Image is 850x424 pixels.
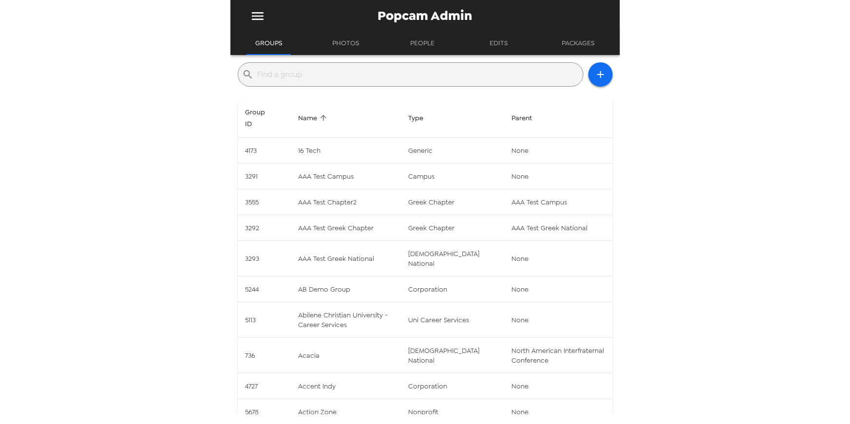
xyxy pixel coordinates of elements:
td: 5244 [238,277,291,302]
td: 3293 [238,241,291,277]
td: AAA Test Campus [504,189,613,215]
td: Accent Indy [290,373,400,399]
td: None [504,302,613,338]
td: Acacia [290,338,400,373]
button: Groups [246,32,291,55]
td: 3292 [238,215,291,241]
td: AAA Test Greek National [290,241,400,277]
button: Photos [323,32,368,55]
span: Sort [298,112,330,124]
td: AAA Test Greek Chapter [290,215,400,241]
td: 16 Tech [290,138,400,164]
td: None [504,373,613,399]
span: Cannot sort by this property [512,112,545,124]
td: AAA Test Greek National [504,215,613,241]
td: 736 [238,338,291,373]
td: North American Interfraternal Conference [504,338,613,373]
td: None [504,164,613,189]
td: 5113 [238,302,291,338]
td: generic [400,138,504,164]
td: greek chapter [400,189,504,215]
span: Sort [408,112,436,124]
td: 4727 [238,373,291,399]
td: corporation [400,373,504,399]
td: corporation [400,277,504,302]
td: campus [400,164,504,189]
td: [DEMOGRAPHIC_DATA] national [400,338,504,373]
td: AAA Test Chapter2 [290,189,400,215]
td: AAA Test Campus [290,164,400,189]
span: Popcam Admin [378,9,472,22]
td: Abilene Christian University - Career Services [290,302,400,338]
td: greek chapter [400,215,504,241]
span: Sort [246,106,283,129]
td: None [504,277,613,302]
td: 4173 [238,138,291,164]
td: uni career services [400,302,504,338]
td: None [504,241,613,277]
button: People [400,32,444,55]
td: AB Demo Group [290,277,400,302]
button: Edits [477,32,521,55]
td: [DEMOGRAPHIC_DATA] national [400,241,504,277]
td: 3291 [238,164,291,189]
td: 3555 [238,189,291,215]
input: Find a group [258,67,579,82]
td: None [504,138,613,164]
button: Packages [553,32,604,55]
